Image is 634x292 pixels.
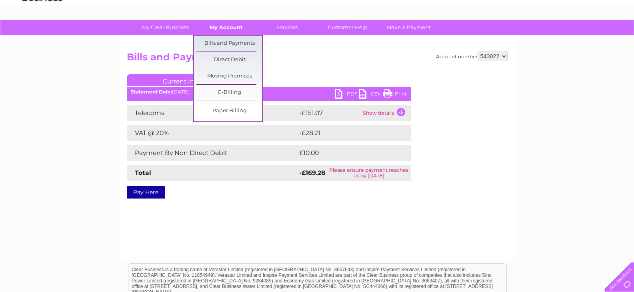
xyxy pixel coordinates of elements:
a: Make A Payment [376,20,442,35]
h2: Bills and Payments [127,52,508,67]
a: Customer Help [315,20,381,35]
strong: -£169.28 [299,169,325,177]
strong: Total [135,169,151,177]
a: E-Billing [196,85,262,101]
a: Telecoms [536,34,560,40]
div: Clear Business is a trading name of Verastar Limited (registered in [GEOGRAPHIC_DATA] No. 3667643... [128,4,506,39]
a: Contact [581,34,600,40]
td: VAT @ 20% [127,125,297,141]
img: logo.png [22,21,63,45]
a: PDF [335,89,359,101]
td: -£28.21 [297,125,395,141]
a: Water [493,34,508,40]
b: Statement Date: [131,89,172,95]
a: My Clear Business [132,20,198,35]
a: Blog [564,34,576,40]
a: My Account [193,20,259,35]
a: Print [383,89,407,101]
td: £10.00 [297,145,394,161]
td: -£151.07 [297,105,361,121]
a: Services [254,20,320,35]
a: Moving Premises [196,68,262,84]
a: Paper Billing [196,103,262,119]
a: Log out [608,34,626,40]
a: Direct Debit [196,52,262,68]
a: CSV [359,89,383,101]
a: Pay Here [127,186,165,199]
td: Please ensure payment reaches us by [DATE] [327,165,411,181]
a: Energy [513,34,531,40]
td: Show details [361,105,411,121]
td: Payment By Non Direct Debit [127,145,297,161]
a: 0333 014 3131 [483,4,538,14]
a: Bills and Payments [196,36,262,52]
td: Telecoms [127,105,297,121]
a: Current Invoice [127,74,247,86]
div: [DATE] [127,89,411,95]
div: Account number [436,52,508,61]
